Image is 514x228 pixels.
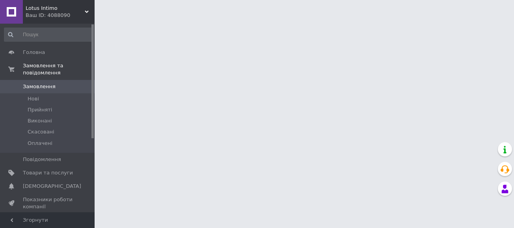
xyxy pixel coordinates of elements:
input: Пошук [4,28,93,42]
span: Замовлення [23,83,56,90]
span: Скасовані [28,128,54,135]
span: Товари та послуги [23,169,73,176]
span: Повідомлення [23,156,61,163]
span: Виконані [28,117,52,124]
span: [DEMOGRAPHIC_DATA] [23,183,81,190]
span: Показники роботи компанії [23,196,73,210]
span: Головна [23,49,45,56]
div: Ваш ID: 4088090 [26,12,95,19]
span: Прийняті [28,106,52,113]
span: Оплачені [28,140,52,147]
span: Lotus Intimo [26,5,85,12]
span: Замовлення та повідомлення [23,62,95,76]
span: Нові [28,95,39,102]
